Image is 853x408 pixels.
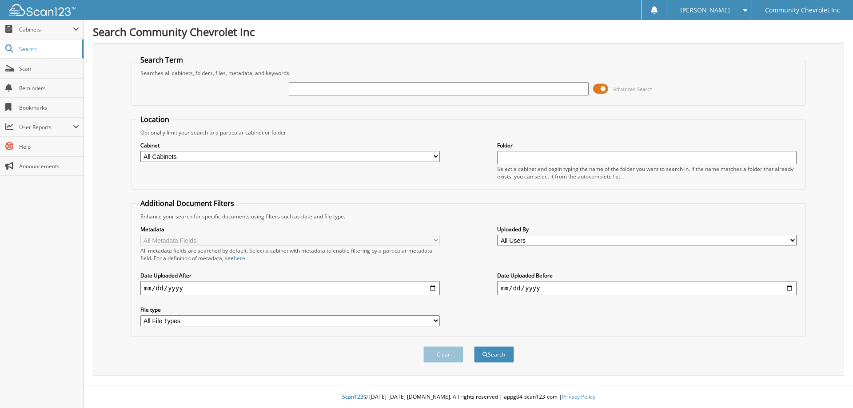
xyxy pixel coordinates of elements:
[140,226,440,233] label: Metadata
[136,213,801,220] div: Enhance your search for specific documents using filters such as date and file type.
[342,393,363,400] span: Scan123
[140,272,440,279] label: Date Uploaded After
[140,247,440,262] div: All metadata fields are searched by default. Select a cabinet with metadata to enable filtering b...
[136,129,801,136] div: Optionally limit your search to a particular cabinet or folder
[765,8,840,13] span: Community Chevrolet Inc
[84,386,853,408] div: © [DATE]-[DATE] [DOMAIN_NAME]. All rights reserved | appg04-scan123-com |
[136,115,174,124] legend: Location
[19,143,79,151] span: Help
[140,142,440,149] label: Cabinet
[613,86,653,92] span: Advanced Search
[136,55,187,65] legend: Search Term
[423,346,463,363] button: Clear
[19,26,73,33] span: Cabinets
[497,226,797,233] label: Uploaded By
[9,4,76,16] img: scan123-logo-white.svg
[497,281,797,295] input: end
[19,84,79,92] span: Reminders
[19,104,79,111] span: Bookmarks
[93,24,844,39] h1: Search Community Chevrolet Inc
[497,165,797,180] div: Select a cabinet and begin typing the name of the folder you want to search in. If the name match...
[136,198,239,208] legend: Additional Document Filters
[474,346,514,363] button: Search
[562,393,595,400] a: Privacy Policy
[140,306,440,313] label: File type
[680,8,730,13] span: [PERSON_NAME]
[140,281,440,295] input: start
[19,123,73,131] span: User Reports
[19,45,78,53] span: Search
[19,162,79,170] span: Announcements
[136,69,801,77] div: Searches all cabinets, folders, files, metadata, and keywords
[497,272,797,279] label: Date Uploaded Before
[19,65,79,72] span: Scan
[497,142,797,149] label: Folder
[234,254,245,262] a: here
